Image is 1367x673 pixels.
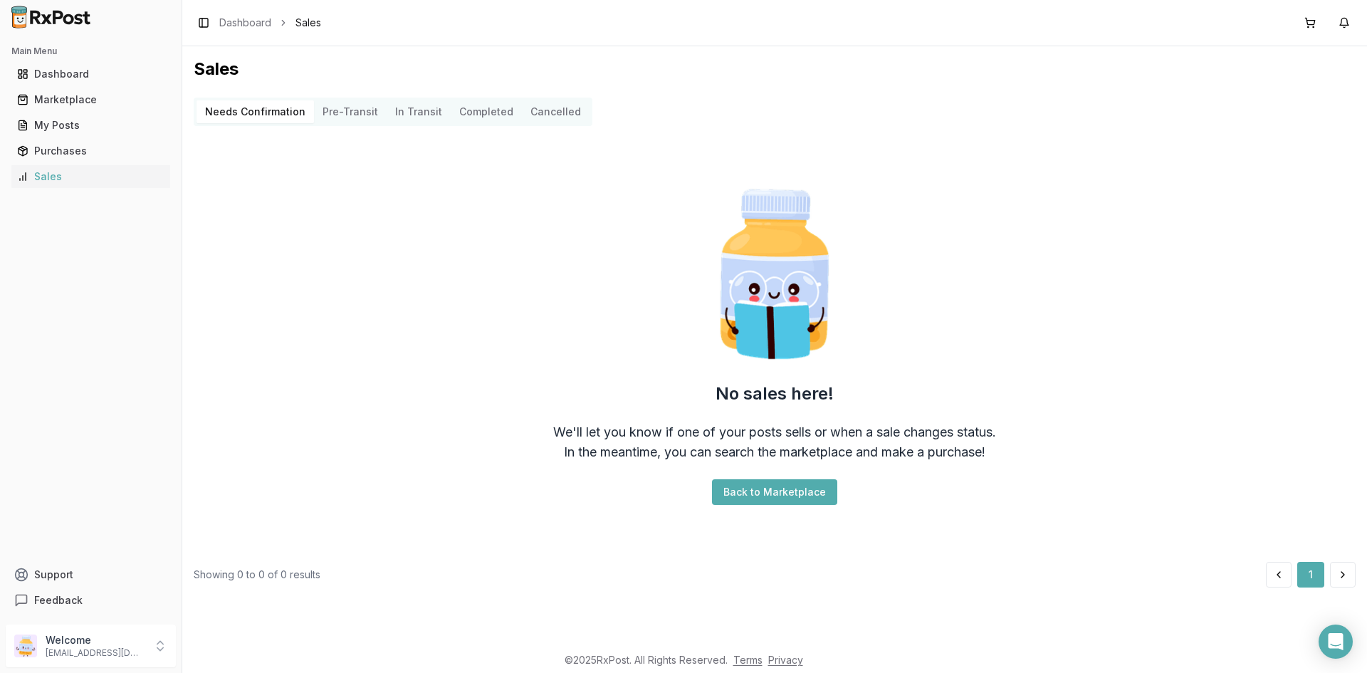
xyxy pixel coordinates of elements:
[46,633,145,647] p: Welcome
[194,568,320,582] div: Showing 0 to 0 of 0 results
[712,479,837,505] button: Back to Marketplace
[11,113,170,138] a: My Posts
[11,138,170,164] a: Purchases
[17,169,164,184] div: Sales
[564,442,985,462] div: In the meantime, you can search the marketplace and make a purchase!
[17,93,164,107] div: Marketplace
[683,183,866,365] img: Smart Pill Bottle
[11,46,170,57] h2: Main Menu
[522,100,590,123] button: Cancelled
[6,63,176,85] button: Dashboard
[6,562,176,588] button: Support
[17,118,164,132] div: My Posts
[197,100,314,123] button: Needs Confirmation
[6,140,176,162] button: Purchases
[553,422,996,442] div: We'll let you know if one of your posts sells or when a sale changes status.
[17,144,164,158] div: Purchases
[17,67,164,81] div: Dashboard
[219,16,321,30] nav: breadcrumb
[716,382,834,405] h2: No sales here!
[295,16,321,30] span: Sales
[768,654,803,666] a: Privacy
[6,114,176,137] button: My Posts
[1297,562,1324,588] button: 1
[733,654,763,666] a: Terms
[34,593,83,607] span: Feedback
[219,16,271,30] a: Dashboard
[14,635,37,657] img: User avatar
[387,100,451,123] button: In Transit
[194,58,1356,80] h1: Sales
[6,588,176,613] button: Feedback
[6,88,176,111] button: Marketplace
[11,87,170,113] a: Marketplace
[451,100,522,123] button: Completed
[6,165,176,188] button: Sales
[11,164,170,189] a: Sales
[1319,625,1353,659] div: Open Intercom Messenger
[314,100,387,123] button: Pre-Transit
[6,6,97,28] img: RxPost Logo
[46,647,145,659] p: [EMAIL_ADDRESS][DOMAIN_NAME]
[11,61,170,87] a: Dashboard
